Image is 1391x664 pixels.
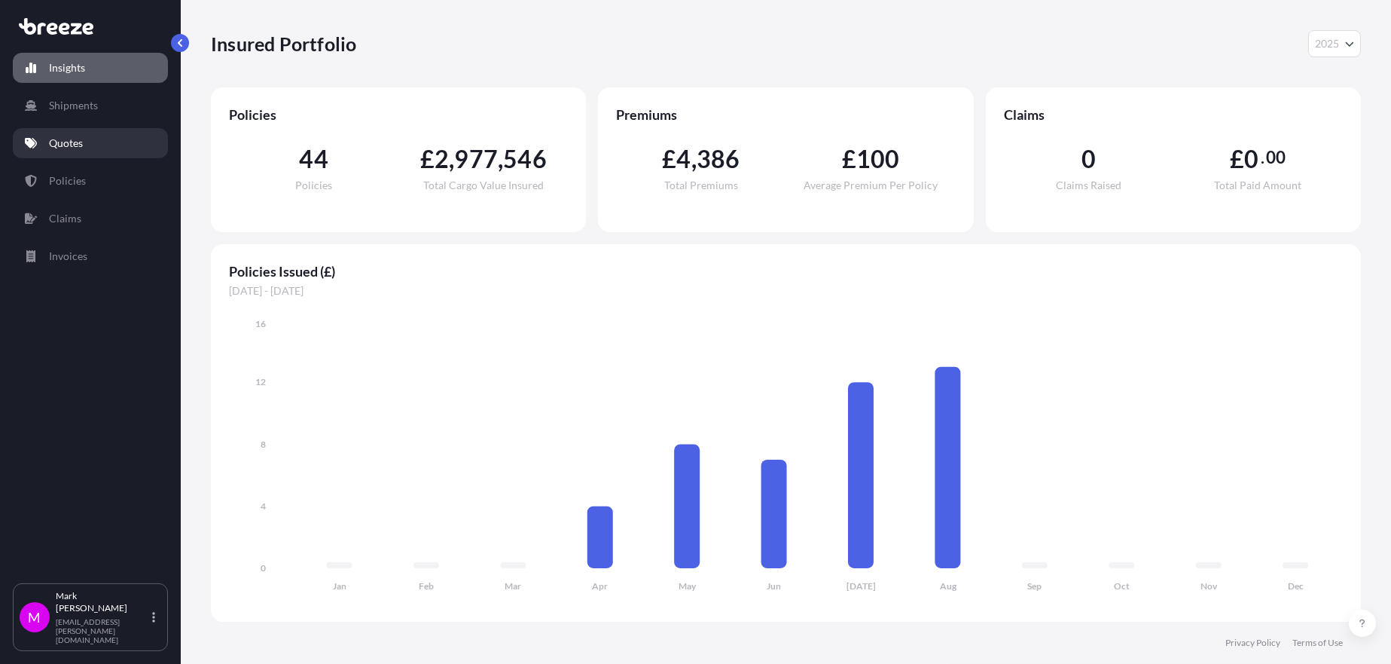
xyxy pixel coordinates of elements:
[842,147,856,171] span: £
[13,90,168,121] a: Shipments
[856,147,900,171] span: 100
[29,610,41,625] span: M
[1266,151,1286,164] span: 00
[498,147,503,171] span: ,
[333,581,346,592] tspan: Jan
[13,53,168,83] a: Insights
[211,32,356,56] p: Insured Portfolio
[1081,147,1096,171] span: 0
[1261,151,1264,164] span: .
[691,147,697,171] span: ,
[697,147,740,171] span: 386
[1214,180,1301,191] span: Total Paid Amount
[1056,180,1121,191] span: Claims Raised
[677,147,691,171] span: 4
[1230,147,1244,171] span: £
[940,581,957,592] tspan: Aug
[229,106,568,124] span: Policies
[261,562,266,574] tspan: 0
[1244,147,1258,171] span: 0
[49,211,81,226] p: Claims
[679,581,697,592] tspan: May
[1004,106,1343,124] span: Claims
[13,203,168,234] a: Claims
[503,147,547,171] span: 546
[13,241,168,271] a: Invoices
[454,147,498,171] span: 977
[229,283,1343,298] span: [DATE] - [DATE]
[49,98,98,113] p: Shipments
[1292,637,1343,649] a: Terms of Use
[261,500,266,512] tspan: 4
[592,581,608,592] tspan: Apr
[505,581,522,592] tspan: Mar
[49,249,87,264] p: Invoices
[804,180,938,191] span: Average Premium Per Policy
[49,173,86,188] p: Policies
[1288,581,1304,592] tspan: Dec
[261,439,266,450] tspan: 8
[1308,30,1361,57] button: Year Selector
[419,581,434,592] tspan: Feb
[56,590,149,614] p: Mark [PERSON_NAME]
[1200,581,1218,592] tspan: Nov
[1225,637,1280,649] a: Privacy Policy
[49,60,85,75] p: Insights
[295,180,332,191] span: Policies
[1315,36,1339,51] span: 2025
[1028,581,1042,592] tspan: Sep
[423,180,544,191] span: Total Cargo Value Insured
[664,180,738,191] span: Total Premiums
[299,147,328,171] span: 44
[255,318,266,329] tspan: 16
[846,581,876,592] tspan: [DATE]
[767,581,781,592] tspan: Jun
[229,262,1343,280] span: Policies Issued (£)
[616,106,955,124] span: Premiums
[420,147,435,171] span: £
[662,147,676,171] span: £
[56,617,149,644] p: [EMAIL_ADDRESS][PERSON_NAME][DOMAIN_NAME]
[13,166,168,196] a: Policies
[49,136,83,151] p: Quotes
[435,147,449,171] span: 2
[13,128,168,158] a: Quotes
[449,147,454,171] span: ,
[1114,581,1130,592] tspan: Oct
[255,377,266,388] tspan: 12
